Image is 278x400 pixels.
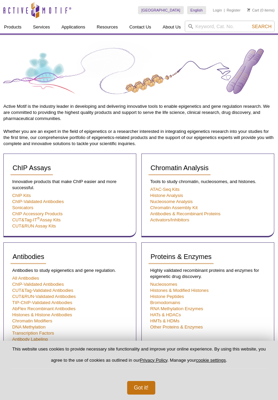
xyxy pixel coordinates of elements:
[11,179,129,191] p: Innovative products that make ChIP easier and more successful.
[3,103,275,122] p: Active Motif is the industry leader in developing and delivering innovative tools to enable epige...
[93,21,122,34] a: Resources
[150,312,181,317] a: HATs & HDACs
[11,249,46,264] a: Antibodies
[13,164,51,172] span: ChIP Assays
[12,211,63,216] a: ChIP Accessory Products
[3,128,275,147] p: Whether you are an expert in the field of epigenetics or a researcher interested in integrating e...
[12,282,64,287] a: ChIP-Validated Antibodies
[12,205,33,210] a: Sonicators
[150,217,189,222] a: Activators/Inhibitors
[12,318,52,323] a: Chromatin Modifiers
[150,282,177,287] a: Nucleosomes
[11,161,53,175] a: ChIP Assays
[250,23,274,29] button: Search
[125,21,155,34] a: Contact Us
[148,249,214,264] a: Proteins & Enzymes
[148,161,211,175] a: Chromatin Analysis
[12,331,54,336] a: Transcription Factors
[151,253,212,260] span: Proteins & Enzymes
[150,288,209,293] a: Histones & Modified Histones
[12,294,76,299] a: CUT&RUN-Validated Antibodies
[150,318,179,323] a: HMTs & HDMs
[12,324,45,329] a: DNA Methylation
[12,312,72,317] a: Histones & Histone Antibodies
[12,223,56,228] a: CUT&RUN Assay Kits
[252,24,272,29] span: Search
[150,294,184,299] a: Histone Peptides
[148,267,267,280] p: Highly validated recombinant proteins and enzymes for epigenetic drug discovery.
[247,6,275,14] li: (0 items)
[150,205,198,210] a: Chromatin Assembly Kit
[37,216,40,220] sup: ®
[150,306,203,311] a: RNA Methylation Enzymes
[57,21,89,34] a: Applications
[150,187,180,192] a: ATAC-Seq Kits
[159,21,185,34] a: About Us
[187,6,206,14] a: English
[148,179,267,185] p: Tools to study chromatin, nucleosomes, and histones.
[29,21,54,34] a: Services
[247,8,250,12] img: Your Cart
[12,276,39,281] a: All Antibodies
[12,300,72,305] a: TIP-ChIP-Validated Antibodies
[127,381,155,395] button: Got it!
[138,6,184,14] a: [GEOGRAPHIC_DATA]
[224,6,225,14] li: |
[151,164,209,172] span: Chromatin Analysis
[12,337,48,342] a: Antibody Labeling
[150,193,183,198] a: Histone Analysis
[3,41,275,102] img: Product Guide
[150,324,203,329] a: Other Proteins & Enzymes
[12,217,61,222] a: CUT&Tag-IT®Assay Kits
[213,8,222,13] a: Login
[140,358,167,363] a: Privacy Policy
[12,288,73,293] a: CUT&Tag-Validated Antibodies
[226,8,240,13] a: Register
[150,211,220,216] a: Antibodies & Recombinant Proteins
[196,358,226,363] button: cookie settings
[12,193,31,198] a: ChIP Kits
[12,306,76,311] a: AbFlex Recombinant Antibodies
[12,199,64,204] a: ChIP-Validated Antibodies
[150,199,193,204] a: Nucleosome Analysis
[185,21,275,32] input: Keyword, Cat. No.
[13,253,44,260] span: Antibodies
[11,267,129,274] p: Antibodies to study epigenetics and gene regulation.
[150,300,180,305] a: Bromodomains
[11,346,267,369] p: This website uses cookies to provide necessary site functionality and improve your online experie...
[247,8,259,13] a: Cart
